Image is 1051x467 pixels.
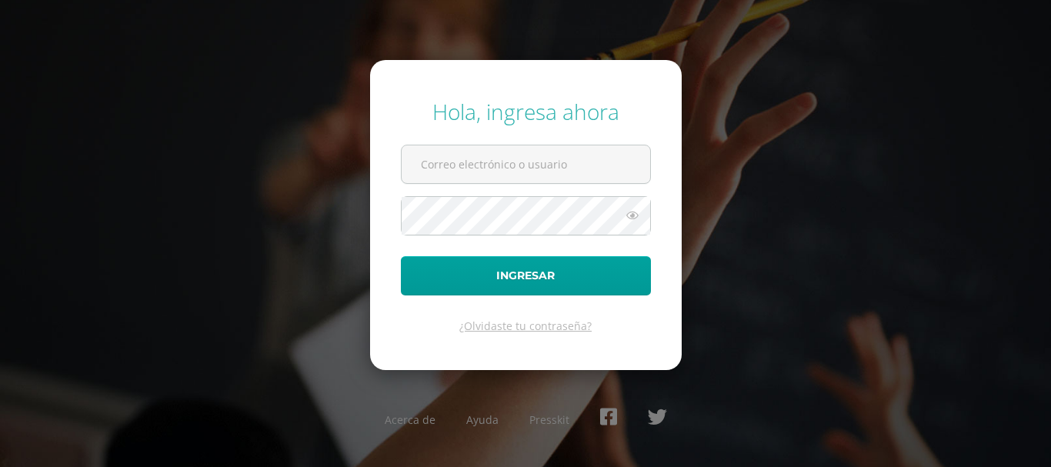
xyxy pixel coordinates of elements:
[385,412,435,427] a: Acerca de
[401,256,651,295] button: Ingresar
[466,412,499,427] a: Ayuda
[529,412,569,427] a: Presskit
[459,319,592,333] a: ¿Olvidaste tu contraseña?
[402,145,650,183] input: Correo electrónico o usuario
[401,97,651,126] div: Hola, ingresa ahora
